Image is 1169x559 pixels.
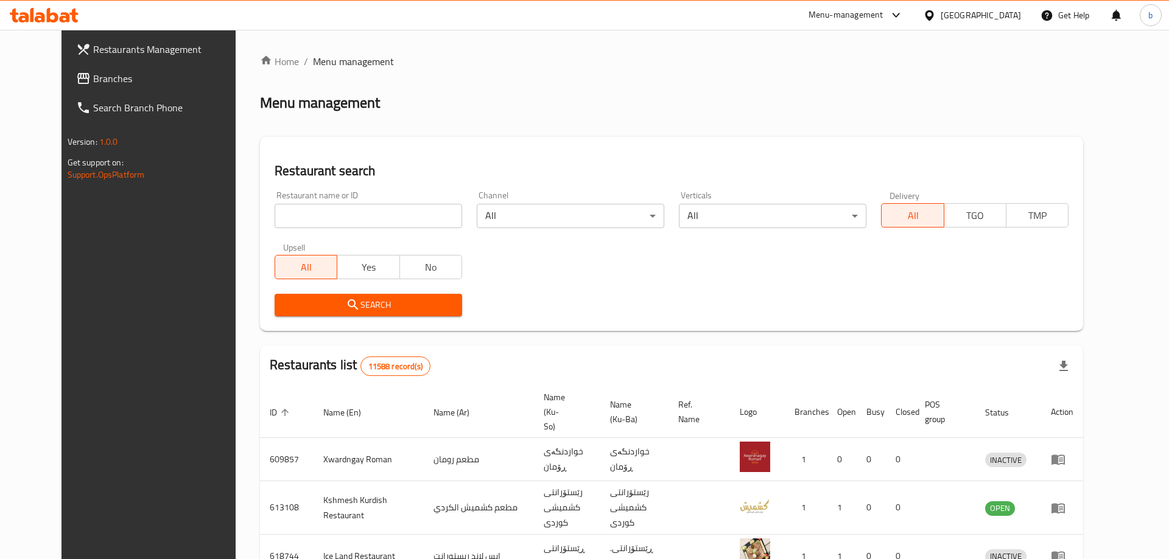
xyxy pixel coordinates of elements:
th: Action [1041,386,1083,438]
span: Version: [68,134,97,150]
span: POS group [925,397,961,426]
span: Branches [93,71,247,86]
span: Menu management [313,54,394,69]
td: رێستۆرانتی کشمیشى كوردى [600,481,669,535]
th: Closed [886,386,915,438]
th: Open [827,386,857,438]
td: خواردنگەی ڕۆمان [534,438,600,481]
td: Kshmesh Kurdish Restaurant [314,481,424,535]
span: Ref. Name [678,397,715,426]
button: Search [275,294,462,316]
div: All [477,204,664,228]
div: [GEOGRAPHIC_DATA] [941,9,1021,22]
td: 0 [857,438,886,481]
span: Search [284,297,452,313]
span: Name (Ku-So) [544,390,586,434]
td: 609857 [260,438,314,481]
span: b [1148,9,1153,22]
td: 0 [827,438,857,481]
td: 1 [785,481,827,535]
th: Busy [857,386,886,438]
label: Delivery [890,191,920,200]
span: OPEN [985,501,1015,515]
span: Search Branch Phone [93,100,247,115]
td: خواردنگەی ڕۆمان [600,438,669,481]
span: Get support on: [68,155,124,170]
td: مطعم رومان [424,438,534,481]
div: Menu [1051,452,1073,467]
th: Branches [785,386,827,438]
input: Search for restaurant name or ID.. [275,204,462,228]
span: INACTIVE [985,453,1027,467]
td: مطعم كشميش الكردي [424,481,534,535]
label: Upsell [283,243,306,251]
th: Logo [730,386,785,438]
span: 11588 record(s) [361,361,430,372]
button: Yes [337,255,399,279]
td: رێستۆرانتی کشمیشى كوردى [534,481,600,535]
span: TGO [949,207,1002,224]
button: All [881,203,944,227]
span: Name (Ar) [434,405,485,420]
a: Home [260,54,299,69]
h2: Restaurants list [270,356,430,376]
button: All [275,255,337,279]
span: All [886,207,939,224]
span: ID [270,405,293,420]
nav: breadcrumb [260,54,1083,69]
span: TMP [1011,207,1064,224]
div: Total records count [360,356,430,376]
span: Yes [342,259,395,276]
a: Support.OpsPlatform [68,167,145,182]
span: Name (En) [323,405,377,420]
div: Menu-management [809,8,883,23]
button: No [399,255,462,279]
td: 0 [886,481,915,535]
h2: Restaurant search [275,162,1069,180]
td: 0 [857,481,886,535]
span: 1.0.0 [99,134,118,150]
span: No [405,259,457,276]
td: 1 [827,481,857,535]
li: / [304,54,308,69]
img: Kshmesh Kurdish Restaurant [740,490,770,521]
button: TMP [1006,203,1069,227]
a: Search Branch Phone [66,93,257,122]
span: Restaurants Management [93,42,247,57]
span: Name (Ku-Ba) [610,397,654,426]
td: 613108 [260,481,314,535]
span: Status [985,405,1025,420]
img: Xwardngay Roman [740,442,770,472]
td: Xwardngay Roman [314,438,424,481]
span: All [280,259,332,276]
div: Menu [1051,501,1073,515]
h2: Menu management [260,93,380,113]
a: Branches [66,64,257,93]
td: 1 [785,438,827,481]
div: All [679,204,866,228]
button: TGO [944,203,1006,227]
div: Export file [1049,352,1078,381]
a: Restaurants Management [66,35,257,64]
td: 0 [886,438,915,481]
